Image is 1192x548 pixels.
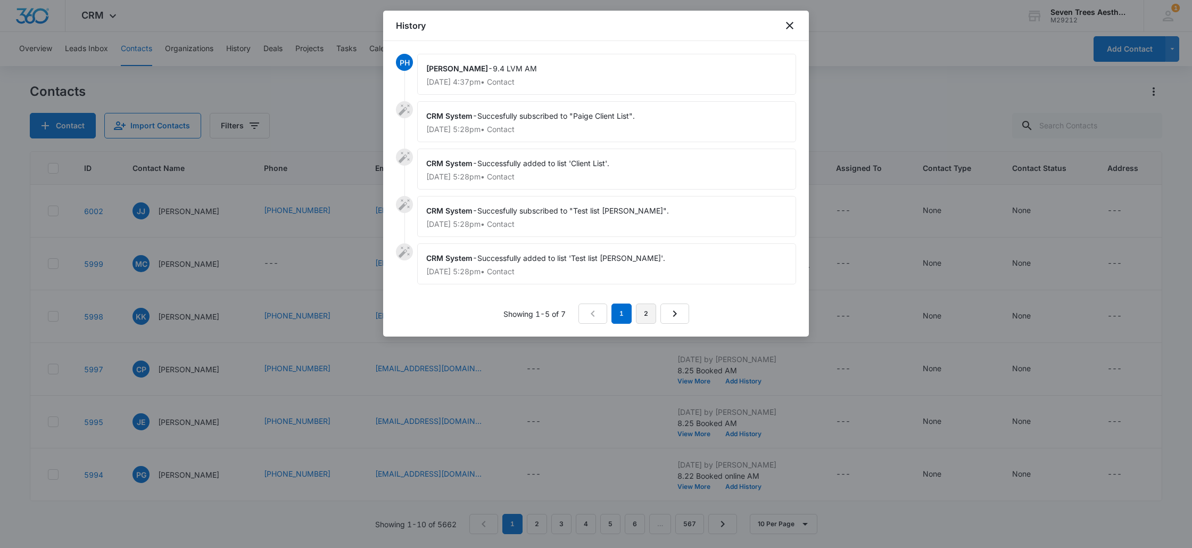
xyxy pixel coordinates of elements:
[426,64,488,73] span: [PERSON_NAME]
[426,206,473,215] span: CRM System
[396,54,413,71] span: PH
[493,64,537,73] span: 9.4 LVM AM
[417,54,796,95] div: -
[503,308,566,320] p: Showing 1-5 of 7
[426,220,787,228] p: [DATE] 5:28pm • Contact
[426,268,787,275] p: [DATE] 5:28pm • Contact
[426,78,787,86] p: [DATE] 4:37pm • Contact
[426,111,473,120] span: CRM System
[660,304,689,324] a: Next Page
[417,149,796,190] div: -
[396,19,426,32] h1: History
[426,173,787,181] p: [DATE] 5:28pm • Contact
[477,111,635,120] span: Succesfully subscribed to "Paige Client List".
[783,19,796,32] button: close
[426,253,473,263] span: CRM System
[611,304,632,324] em: 1
[477,253,665,263] span: Successfully added to list 'Test list [PERSON_NAME]'.
[578,304,689,324] nav: Pagination
[477,206,669,215] span: Succesfully subscribed to "Test list [PERSON_NAME]".
[477,159,609,168] span: Successfully added to list 'Client List'.
[417,101,796,142] div: -
[417,196,796,237] div: -
[426,159,473,168] span: CRM System
[636,304,656,324] a: Page 2
[426,126,787,133] p: [DATE] 5:28pm • Contact
[417,243,796,284] div: -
